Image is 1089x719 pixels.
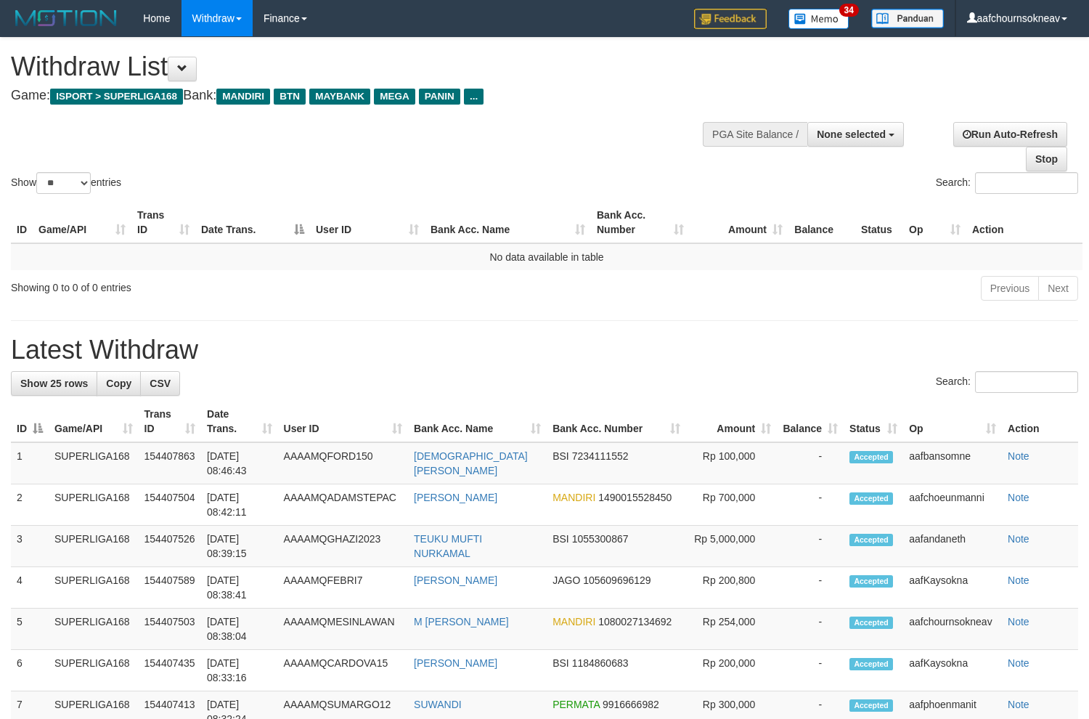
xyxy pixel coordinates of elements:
[464,89,484,105] span: ...
[849,534,893,546] span: Accepted
[777,567,844,609] td: -
[278,526,408,567] td: AAAAMQGHAZI2023
[201,650,278,691] td: [DATE] 08:33:16
[694,9,767,29] img: Feedback.jpg
[11,609,49,650] td: 5
[686,609,777,650] td: Rp 254,000
[572,450,629,462] span: Copy 7234111552 to clipboard
[936,172,1078,194] label: Search:
[11,243,1082,270] td: No data available in table
[414,533,482,559] a: TEUKU MUFTI NURKAMAL
[849,699,893,712] span: Accepted
[11,202,33,243] th: ID
[374,89,415,105] span: MEGA
[278,609,408,650] td: AAAAMQMESINLAWAN
[591,202,690,243] th: Bank Acc. Number: activate to sort column ascending
[11,52,711,81] h1: Withdraw List
[201,567,278,609] td: [DATE] 08:38:41
[11,7,121,29] img: MOTION_logo.png
[903,442,1002,484] td: aafbansomne
[936,371,1078,393] label: Search:
[552,574,580,586] span: JAGO
[201,442,278,484] td: [DATE] 08:46:43
[686,650,777,691] td: Rp 200,000
[49,526,139,567] td: SUPERLIGA168
[903,650,1002,691] td: aafKaysokna
[106,378,131,389] span: Copy
[414,492,497,503] a: [PERSON_NAME]
[195,202,310,243] th: Date Trans.: activate to sort column descending
[278,567,408,609] td: AAAAMQFEBRI7
[855,202,903,243] th: Status
[903,567,1002,609] td: aafKaysokna
[414,616,509,627] a: M [PERSON_NAME]
[11,336,1078,365] h1: Latest Withdraw
[49,484,139,526] td: SUPERLIGA168
[139,401,201,442] th: Trans ID: activate to sort column ascending
[414,699,462,710] a: SUWANDI
[11,650,49,691] td: 6
[1008,616,1029,627] a: Note
[33,202,131,243] th: Game/API: activate to sort column ascending
[777,526,844,567] td: -
[552,533,569,545] span: BSI
[50,89,183,105] span: ISPORT > SUPERLIGA168
[903,609,1002,650] td: aafchournsokneav
[97,371,141,396] a: Copy
[278,401,408,442] th: User ID: activate to sort column ascending
[11,484,49,526] td: 2
[139,442,201,484] td: 154407863
[903,526,1002,567] td: aafandaneth
[603,699,659,710] span: Copy 9916666982 to clipboard
[414,657,497,669] a: [PERSON_NAME]
[408,401,547,442] th: Bank Acc. Name: activate to sort column ascending
[414,574,497,586] a: [PERSON_NAME]
[552,699,600,710] span: PERMATA
[686,526,777,567] td: Rp 5,000,000
[1038,276,1078,301] a: Next
[903,484,1002,526] td: aafchoeunmanni
[777,442,844,484] td: -
[777,484,844,526] td: -
[981,276,1039,301] a: Previous
[849,617,893,629] span: Accepted
[849,451,893,463] span: Accepted
[966,202,1082,243] th: Action
[11,172,121,194] label: Show entries
[425,202,591,243] th: Bank Acc. Name: activate to sort column ascending
[201,526,278,567] td: [DATE] 08:39:15
[11,526,49,567] td: 3
[49,442,139,484] td: SUPERLIGA168
[788,9,849,29] img: Button%20Memo.svg
[552,616,595,627] span: MANDIRI
[1008,574,1029,586] a: Note
[278,650,408,691] td: AAAAMQCARDOVA15
[201,609,278,650] td: [DATE] 08:38:04
[1008,533,1029,545] a: Note
[131,202,195,243] th: Trans ID: activate to sort column ascending
[309,89,370,105] span: MAYBANK
[49,567,139,609] td: SUPERLIGA168
[139,609,201,650] td: 154407503
[807,122,904,147] button: None selected
[686,442,777,484] td: Rp 100,000
[583,574,650,586] span: Copy 105609696129 to clipboard
[975,172,1078,194] input: Search:
[788,202,855,243] th: Balance
[216,89,270,105] span: MANDIRI
[11,567,49,609] td: 4
[11,401,49,442] th: ID: activate to sort column descending
[139,650,201,691] td: 154407435
[278,442,408,484] td: AAAAMQFORD150
[777,609,844,650] td: -
[598,616,672,627] span: Copy 1080027134692 to clipboard
[552,450,569,462] span: BSI
[703,122,807,147] div: PGA Site Balance /
[686,484,777,526] td: Rp 700,000
[1026,147,1067,171] a: Stop
[953,122,1067,147] a: Run Auto-Refresh
[547,401,686,442] th: Bank Acc. Number: activate to sort column ascending
[49,609,139,650] td: SUPERLIGA168
[201,484,278,526] td: [DATE] 08:42:11
[849,658,893,670] span: Accepted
